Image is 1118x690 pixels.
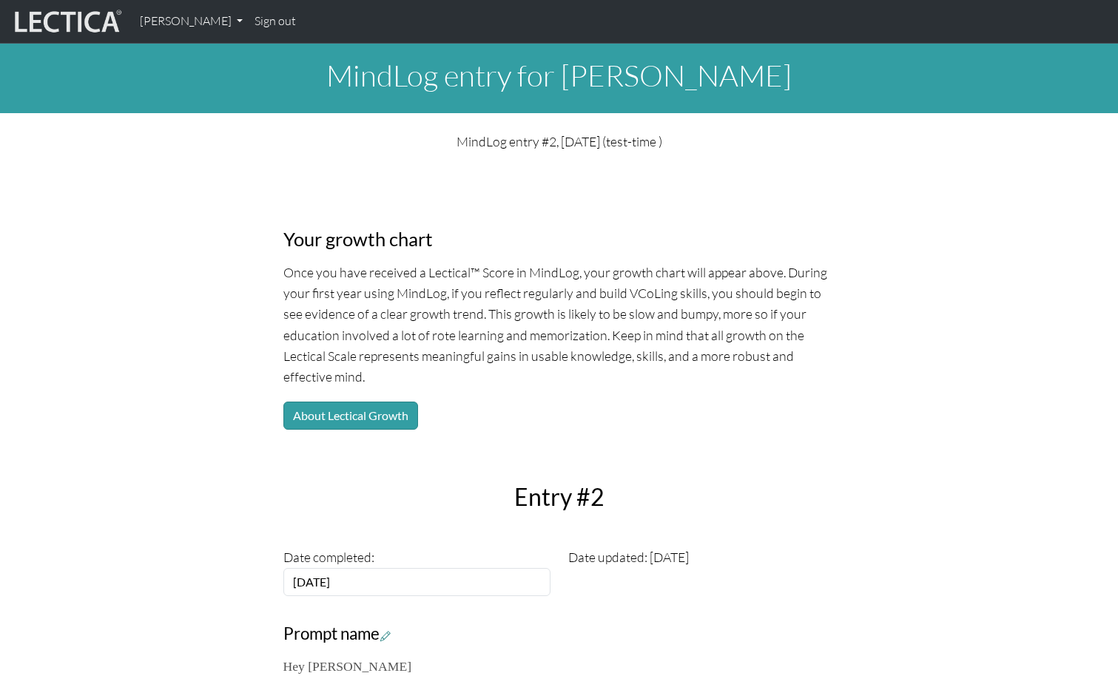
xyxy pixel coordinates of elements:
img: lecticalive [11,7,122,35]
a: Sign out [249,6,302,37]
p: Hey [PERSON_NAME] [283,656,835,677]
a: [PERSON_NAME] [134,6,249,37]
h2: Entry #2 [275,483,844,511]
p: MindLog entry #2, [DATE] (test-time ) [283,131,835,152]
button: About Lectical Growth [283,402,418,430]
h3: Your growth chart [283,228,835,251]
h3: Prompt name [283,624,835,644]
p: Once you have received a Lectical™ Score in MindLog, your growth chart will appear above. During ... [283,262,835,387]
label: Date completed: [283,547,374,567]
div: Date updated: [DATE] [559,547,844,595]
